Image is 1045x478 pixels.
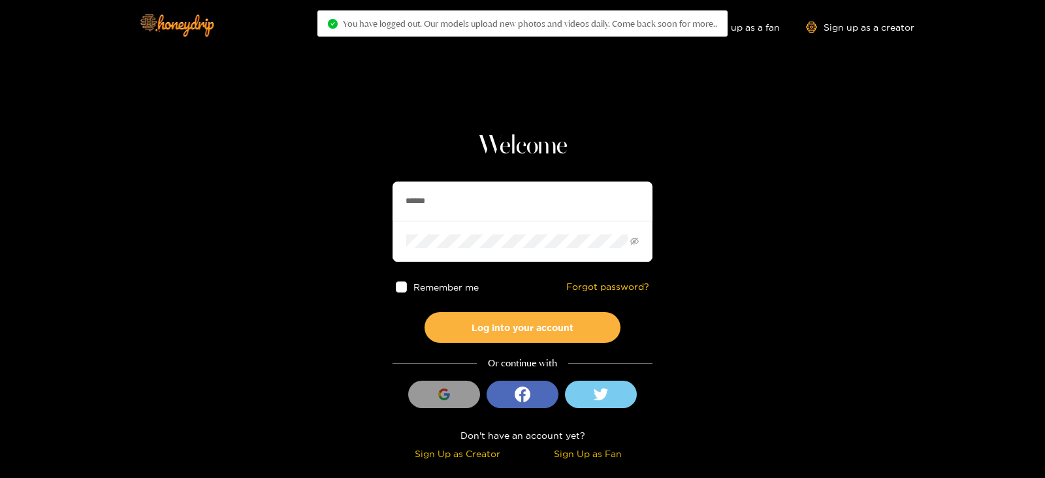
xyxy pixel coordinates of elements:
a: Forgot password? [566,281,649,293]
div: Or continue with [393,356,652,371]
button: Log into your account [425,312,620,343]
span: You have logged out. Our models upload new photos and videos daily. Come back soon for more.. [343,18,717,29]
a: Sign up as a creator [806,22,914,33]
span: Remember me [413,282,479,292]
span: eye-invisible [630,237,639,246]
div: Don't have an account yet? [393,428,652,443]
div: Sign Up as Creator [396,446,519,461]
h1: Welcome [393,131,652,162]
span: check-circle [328,19,338,29]
a: Sign up as a fan [690,22,780,33]
div: Sign Up as Fan [526,446,649,461]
